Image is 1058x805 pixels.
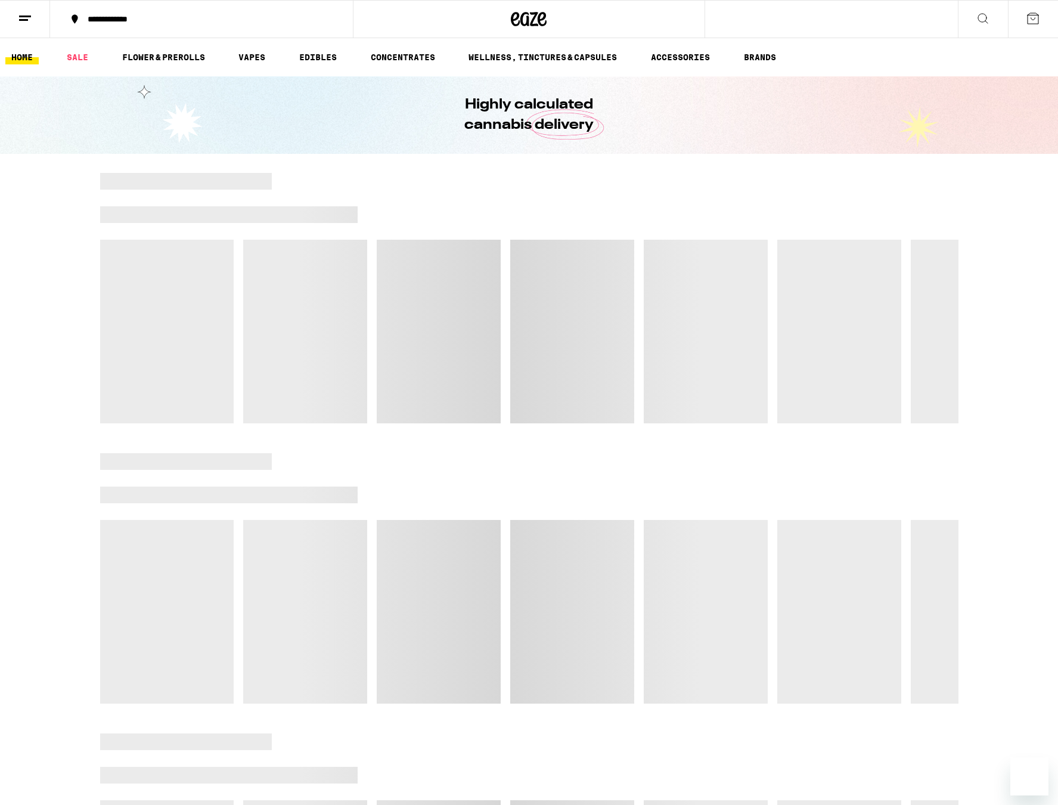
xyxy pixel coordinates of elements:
a: FLOWER & PREROLLS [116,50,211,64]
h1: Highly calculated cannabis delivery [431,95,628,135]
a: HOME [5,50,39,64]
a: BRANDS [738,50,782,64]
a: EDIBLES [293,50,343,64]
iframe: Button to launch messaging window [1010,757,1048,795]
a: CONCENTRATES [365,50,441,64]
a: ACCESSORIES [645,50,716,64]
a: SALE [61,50,94,64]
a: VAPES [232,50,271,64]
a: WELLNESS, TINCTURES & CAPSULES [463,50,623,64]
